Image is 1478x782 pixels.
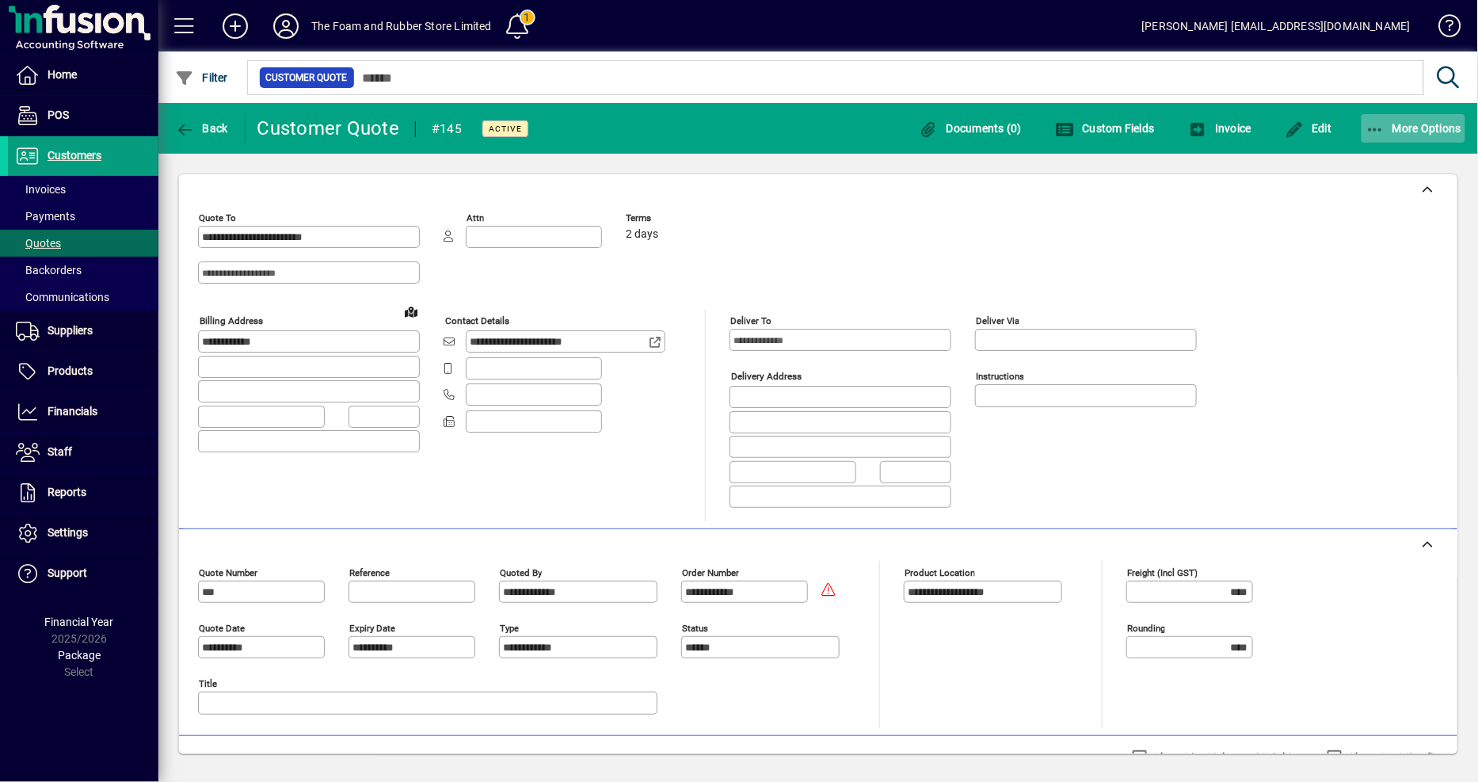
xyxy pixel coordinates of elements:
mat-label: Quote date [199,622,245,633]
mat-label: Product location [905,566,975,578]
a: Reports [8,473,158,513]
button: Edit [1281,114,1336,143]
span: Financial Year [45,616,114,628]
button: Profile [261,12,311,40]
span: Active [489,124,522,134]
app-page-header-button: Back [158,114,246,143]
label: Show Line Volumes/Weights [1151,750,1299,765]
button: Back [171,114,232,143]
a: Suppliers [8,311,158,351]
span: Backorders [16,264,82,277]
span: Support [48,566,87,579]
div: The Foam and Rubber Store Limited [311,13,492,39]
mat-label: Freight (incl GST) [1127,566,1198,578]
span: Suppliers [48,324,93,337]
a: Knowledge Base [1427,3,1458,55]
mat-label: Status [682,622,708,633]
span: Staff [48,445,72,458]
span: Payments [16,210,75,223]
span: 2 days [626,228,658,241]
a: Settings [8,513,158,553]
button: Add [210,12,261,40]
a: Quotes [8,230,158,257]
mat-label: Deliver via [976,315,1019,326]
mat-label: Order number [682,566,739,578]
label: Show Cost/Profit [1346,750,1438,765]
button: More Options [1362,114,1466,143]
span: Custom Fields [1055,122,1155,135]
span: Invoices [16,183,66,196]
span: Quotes [16,237,61,250]
a: Products [8,352,158,391]
span: POS [48,109,69,121]
div: [PERSON_NAME] [EMAIL_ADDRESS][DOMAIN_NAME] [1142,13,1411,39]
button: Documents (0) [915,114,1026,143]
a: Staff [8,433,158,472]
span: Filter [175,71,228,84]
a: POS [8,96,158,135]
span: More Options [1366,122,1462,135]
span: Customer Quote [266,70,348,86]
span: Products [48,364,93,377]
span: Financials [48,405,97,418]
mat-label: Quote To [199,212,236,223]
a: Financials [8,392,158,432]
mat-label: Quoted by [500,566,542,578]
div: Customer Quote [257,116,400,141]
mat-label: Deliver To [730,315,771,326]
mat-label: Attn [467,212,484,223]
a: Communications [8,284,158,311]
span: Settings [48,526,88,539]
span: Invoice [1188,122,1251,135]
a: Support [8,554,158,593]
button: Custom Fields [1051,114,1159,143]
div: #145 [432,116,462,142]
span: Terms [626,213,721,223]
span: Customers [48,149,101,162]
button: Filter [171,63,232,92]
mat-label: Reference [349,566,390,578]
button: Invoice [1184,114,1255,143]
mat-label: Rounding [1127,622,1165,633]
mat-label: Quote number [199,566,257,578]
span: Back [175,122,228,135]
span: Documents (0) [919,122,1022,135]
mat-label: Title [199,677,217,689]
span: Edit [1285,122,1332,135]
a: Invoices [8,176,158,203]
mat-label: Expiry date [349,622,395,633]
mat-label: Type [500,622,519,633]
span: Reports [48,486,86,498]
span: Home [48,68,77,81]
a: View on map [398,299,424,324]
a: Home [8,55,158,95]
mat-label: Instructions [976,371,1024,382]
span: Package [58,649,101,662]
a: Payments [8,203,158,230]
span: Communications [16,291,109,303]
a: Backorders [8,257,158,284]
